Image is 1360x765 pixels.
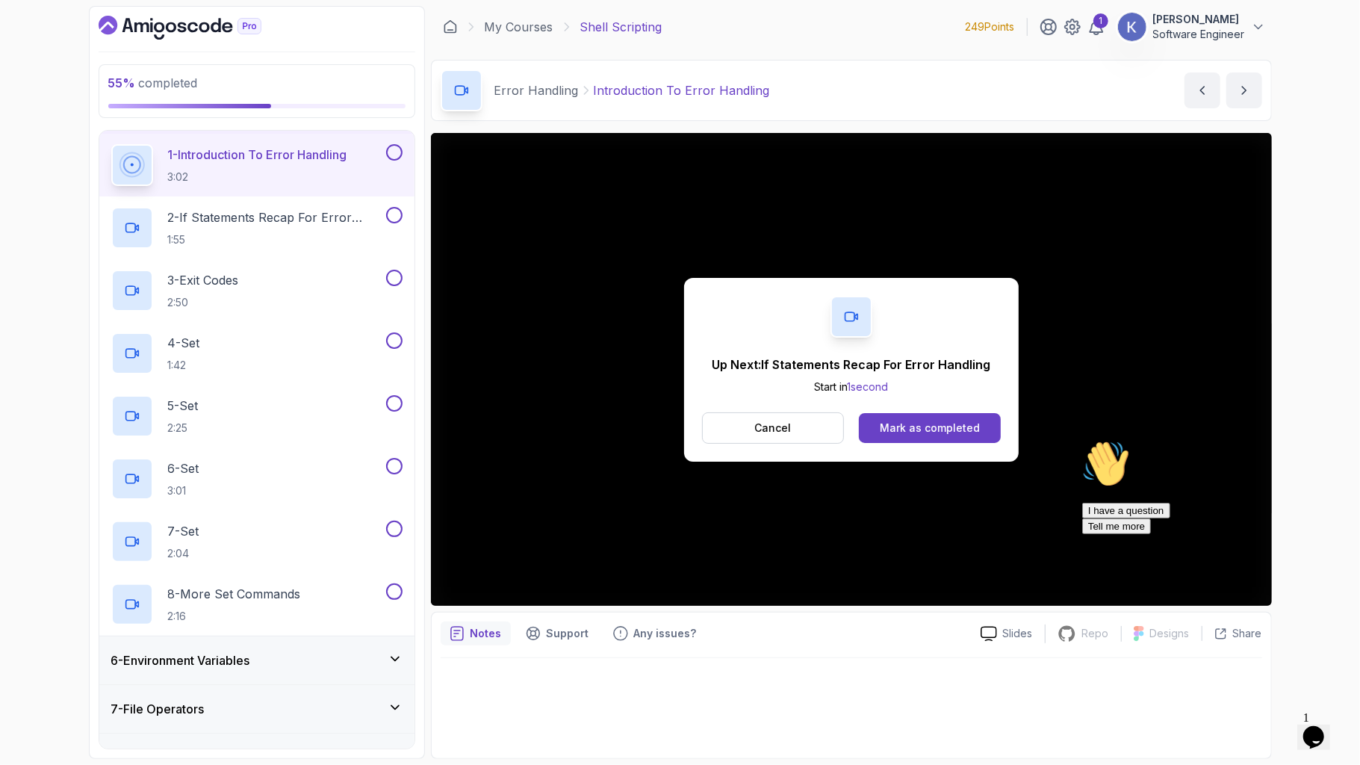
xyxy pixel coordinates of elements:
p: 2:25 [168,421,199,436]
p: Notes [471,626,502,641]
p: 7 - Set [168,522,199,540]
p: Up Next: If Statements Recap For Error Handling [712,356,990,374]
a: Dashboard [99,16,296,40]
button: Mark as completed [859,413,1000,443]
button: Feedback button [604,622,706,645]
span: Hi! How can we help? [6,45,148,56]
img: :wave: [6,6,54,54]
p: Introduction To Error Handling [594,81,770,99]
button: I have a question [6,69,94,84]
button: 7-Set2:04 [111,521,403,563]
button: 5-Set2:25 [111,395,403,437]
p: 3 - Exit Codes [168,271,239,289]
p: Cancel [754,421,791,436]
button: 4-Set1:42 [111,332,403,374]
a: Slides [969,626,1045,642]
iframe: 1 - Introduction to Error handling [431,133,1272,606]
p: Any issues? [634,626,697,641]
p: 8 - More Set Commands [168,585,301,603]
p: Error Handling [494,81,579,99]
button: 6-Set3:01 [111,458,403,500]
button: 1-Introduction To Error Handling3:02 [111,144,403,186]
p: 4 - Set [168,334,200,352]
p: 3:02 [168,170,347,185]
button: Support button [517,622,598,645]
p: 1 - Introduction To Error Handling [168,146,347,164]
button: previous content [1184,72,1220,108]
button: 3-Exit Codes2:50 [111,270,403,312]
p: 2:16 [168,609,301,624]
iframe: chat widget [1297,705,1345,750]
p: 2:50 [168,295,239,310]
p: Slides [1003,626,1033,641]
button: 7-File Operators [99,685,414,733]
button: notes button [441,622,511,645]
p: 5 - Set [168,397,199,415]
p: [PERSON_NAME] [1153,12,1245,27]
p: 2 - If Statements Recap For Error Handling [168,208,383,226]
p: 6 - Set [168,459,199,477]
span: 55 % [108,75,136,90]
span: completed [108,75,198,90]
p: 3:01 [168,483,199,498]
button: 8-More Set Commands2:16 [111,583,403,625]
a: My Courses [485,18,553,36]
button: user profile image[PERSON_NAME]Software Engineer [1117,12,1266,42]
div: Mark as completed [880,421,980,436]
span: 1 second [847,380,888,393]
p: Support [547,626,589,641]
button: 2-If Statements Recap For Error Handling1:55 [111,207,403,249]
p: 1:42 [168,358,200,373]
div: 👋Hi! How can we help?I have a questionTell me more [6,6,275,100]
a: 1 [1087,18,1105,36]
button: next content [1226,72,1262,108]
p: 1:55 [168,232,383,247]
p: Software Engineer [1153,27,1245,42]
button: Tell me more [6,84,75,100]
iframe: chat widget [1076,434,1345,698]
div: 1 [1093,13,1108,28]
p: Start in [712,380,990,394]
h3: 6 - Environment Variables [111,651,250,669]
p: 2:04 [168,546,199,561]
p: 249 Points [966,19,1015,34]
a: Dashboard [443,19,458,34]
p: Shell Scripting [580,18,662,36]
button: 6-Environment Variables [99,637,414,684]
button: Cancel [702,412,845,444]
img: user profile image [1118,13,1146,41]
h3: 7 - File Operators [111,700,205,718]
